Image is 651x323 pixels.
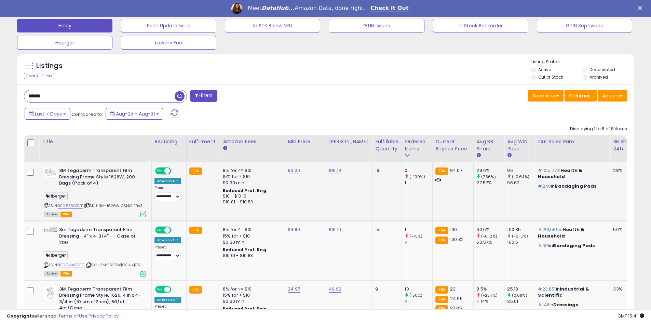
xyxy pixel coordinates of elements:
[25,108,70,120] button: Last 7 Days
[44,227,146,275] div: ASIN:
[512,174,529,179] small: (-0.64%)
[507,167,535,174] div: 96
[409,174,425,179] small: (-100%)
[156,168,164,174] span: ON
[58,262,84,268] a: B000MAV0PC
[225,19,320,32] button: In STK Below MIN
[538,286,589,298] span: Industrial & Scientific
[154,138,184,145] div: Repricing
[329,138,369,145] div: [PERSON_NAME]
[17,36,112,50] button: Hberger
[223,286,280,292] div: 8% for <= $10
[223,298,280,305] div: $0.30 min
[85,262,140,268] span: | SKU: 3M-1626W|CS|4|4|CS
[538,286,605,298] p: in
[405,298,432,305] div: 4
[7,313,32,319] strong: Copyright
[375,138,399,152] div: Fulfillable Quantity
[44,227,57,233] img: 41MpKt-uzLL._SL40_.jpg
[223,292,280,298] div: 15% for > $10
[58,313,87,319] a: Terms of Use
[44,251,68,259] span: Hberger
[36,61,63,71] h5: Listings
[223,145,227,151] small: Amazon Fees.
[24,73,54,79] div: Clear All Filters
[44,167,57,177] img: 41wfnXM090L._SL40_.jpg
[476,152,480,159] small: Avg BB Share.
[189,138,217,145] div: Fulfillment
[613,286,636,292] div: 33%
[154,245,181,260] div: Preset:
[507,298,535,305] div: 25.01
[223,167,280,174] div: 8% for <= $10
[231,3,242,14] img: Profile image for Georgie
[538,302,605,308] p: in
[223,193,280,199] div: $10 - $13.16
[512,293,527,298] small: (0.68%)
[538,226,584,239] span: Health & Household
[60,271,72,277] span: FBA
[476,239,504,245] div: 60.57%
[329,286,341,293] a: 49.92
[409,233,423,239] small: (-75%)
[435,227,448,234] small: FBA
[405,138,430,152] div: Ordered Items
[329,19,424,32] button: GTIN Issues
[435,138,471,152] div: Current Buybox Price
[598,90,627,102] button: Actions
[538,301,550,308] span: #146
[528,90,564,102] button: Save View
[538,227,605,239] p: in
[329,167,341,174] a: 196.19
[405,180,432,186] div: 1
[223,180,280,186] div: $0.30 min
[538,243,605,249] p: in
[538,183,551,189] span: #240
[189,227,202,234] small: FBA
[435,237,448,244] small: FBA
[435,167,448,175] small: FBA
[154,237,181,243] div: Amazon AI *
[17,19,112,32] button: Hindy
[476,138,501,152] div: Avg BB Share
[223,239,280,245] div: $0.30 min
[512,233,528,239] small: (-0.15%)
[60,212,72,217] span: FBA
[223,174,280,180] div: 15% for > $10
[156,286,164,292] span: ON
[589,67,615,72] label: Deactivated
[538,167,556,174] span: #105,177
[538,167,582,180] span: Health & Household
[71,111,103,118] span: Compared to:
[435,296,448,303] small: FBA
[44,286,57,300] img: 41ElG1x2zVL._SL40_.jpg
[538,74,563,80] label: Out of Stock
[375,167,396,174] div: 19
[618,313,644,319] span: 2025-09-8 15:41 GMT
[476,286,504,292] div: 8.5%
[121,19,216,32] button: Price Update Issue
[481,174,496,179] small: (7.36%)
[507,286,535,292] div: 25.18
[44,212,59,217] span: All listings currently available for purchase on Amazon
[565,90,597,102] button: Columns
[613,227,636,233] div: 50%
[507,227,535,233] div: 100.35
[59,227,142,247] b: 3m Tegaderm Transparent Film Dressing - 4" x 4-3/4" - - Case of 200
[433,19,528,32] button: In Stock Backorder
[476,227,504,233] div: 60.5%
[638,6,645,10] div: Close
[538,286,556,292] span: #23,851
[223,233,280,239] div: 15% for > $10
[170,168,181,174] span: OFF
[288,167,300,174] a: 96.00
[288,138,323,145] div: Min Price
[613,167,636,174] div: 28%
[538,167,605,180] p: in
[613,138,638,152] div: BB Share 24h.
[170,227,181,233] span: OFF
[288,226,300,233] a: 99.80
[58,203,83,209] a: B0083RO3VE
[223,253,280,259] div: $10.01 - $10.83
[405,239,432,245] div: 4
